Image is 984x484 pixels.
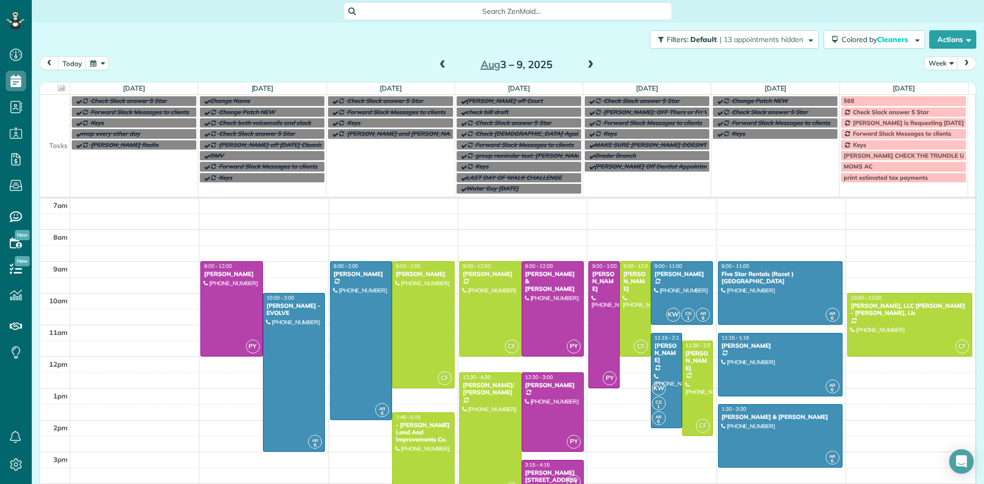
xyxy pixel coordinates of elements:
span: Keys [347,119,360,127]
span: Keys [604,130,617,137]
div: [PERSON_NAME] [333,270,389,278]
small: 6 [652,417,665,427]
span: 1:30 - 3:30 [722,406,746,412]
span: Forward Slack Messages to clients [91,108,189,116]
span: PY [567,340,581,353]
span: Check Slack answer 5 Star [732,108,808,116]
span: CF [955,340,969,353]
span: [PERSON_NAME] off Court [466,97,543,104]
div: [PERSON_NAME] & [PERSON_NAME] [721,413,839,420]
div: [PERSON_NAME] [654,342,679,364]
span: PY [246,340,260,353]
div: [PERSON_NAME] [623,270,648,292]
span: Keys [732,130,745,137]
span: Oreder Branch [594,152,636,159]
span: Check both voicemails and slack [219,119,311,127]
span: 9:00 - 12:00 [525,263,553,269]
span: Keys [476,162,489,170]
a: [DATE] [508,84,530,92]
span: Change Patch NEW [732,97,788,104]
div: Five Star Rentals (Rozet ) [GEOGRAPHIC_DATA] [721,270,839,285]
small: 1 [682,313,694,323]
span: Check Slack answer 5 Star [219,130,295,137]
small: 6 [376,409,388,418]
span: CF [634,340,648,353]
span: [PERSON_NAME] off [DATE] Cleaning Restaurant [219,141,360,149]
span: PY [603,371,617,385]
span: KW [666,308,680,322]
span: print estimated tax payments [844,174,928,181]
span: CF [438,371,452,385]
a: Filters: Default | 13 appointments hidden [645,30,818,49]
span: AR [379,406,385,411]
div: [PERSON_NAME] [654,270,710,278]
span: Keys [91,119,104,127]
span: 9:00 - 12:00 [623,263,651,269]
span: AR [655,414,662,419]
span: 9:00 - 2:00 [334,263,358,269]
span: [PERSON_NAME] and [PERSON_NAME] Off Every [DATE] [347,130,510,137]
span: 12:30 - 3:00 [525,374,553,381]
div: - [PERSON_NAME] Land And Improvements Co. [395,422,452,444]
div: [PERSON_NAME] [203,270,260,278]
span: AR [829,453,835,459]
span: 1:45 - 5:15 [396,414,420,420]
div: [PERSON_NAME] [685,350,710,372]
span: 9am [53,265,68,273]
span: group reminder text: [PERSON_NAME] [476,152,585,159]
button: today [58,56,87,70]
div: [PERSON_NAME] - EVOLVE [266,302,322,317]
span: LAST DAY OF WALK CHALLENGE [466,174,562,181]
div: [PERSON_NAME], LLC [PERSON_NAME] - [PERSON_NAME], Llc [850,302,969,317]
div: [PERSON_NAME] [395,270,452,278]
span: 12pm [49,360,68,368]
span: 2pm [53,424,68,432]
span: Check [DEMOGRAPHIC_DATA] Against Spreadsheet [476,130,624,137]
span: Change Patch NEW [219,108,275,116]
span: CG [655,399,662,405]
span: 9:00 - 1:00 [592,263,617,269]
button: Colored byCleaners [824,30,925,49]
span: check bill draft [466,108,508,116]
a: [DATE] [765,84,787,92]
span: Forward Slack Messages to clients [347,108,445,116]
button: next [957,56,976,70]
span: PY [567,435,581,449]
span: 11am [49,328,68,336]
span: New [15,256,30,266]
small: 1 [652,402,665,412]
span: 9:00 - 11:00 [654,263,682,269]
span: [PERSON_NAME] Off Dentist Appointment [594,162,716,170]
span: 8am [53,233,68,241]
span: Default [690,35,717,44]
div: [PERSON_NAME] [591,270,617,292]
span: 3pm [53,455,68,464]
span: Keys [853,141,866,149]
span: 568 [844,97,854,104]
span: Check Slack answer 5 Star [604,97,680,104]
span: Forward Slack Messages to clients [604,119,702,127]
span: Cleaners [877,35,910,44]
span: 11:30 - 2:30 [686,342,713,349]
span: 10am [49,297,68,305]
a: [DATE] [893,84,915,92]
span: DMV [210,152,223,159]
div: Open Intercom Messenger [949,449,974,474]
span: Forward Slack Messages to clients [476,141,574,149]
span: mop every other day [81,130,140,137]
span: 3:15 - 4:15 [525,461,550,468]
a: [DATE] [123,84,145,92]
span: New [15,230,30,240]
span: Aug [481,58,501,71]
span: [PERSON_NAME]: OFF Thurs or Fri WEEKLY [604,108,728,116]
span: MAKE SURE [PERSON_NAME] DOESNT FORGER [594,141,732,149]
small: 6 [826,385,839,395]
div: [PERSON_NAME] [721,342,839,349]
div: [PERSON_NAME]/ [PERSON_NAME] [462,382,519,396]
a: [DATE] [252,84,274,92]
span: 11:15 - 1:15 [722,334,749,341]
span: CF [505,340,519,353]
span: Forward Slack Messages to clients [732,119,830,127]
span: Check Slack answer 5 Star [476,119,551,127]
span: Check Slack answer 5 Star [347,97,423,104]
